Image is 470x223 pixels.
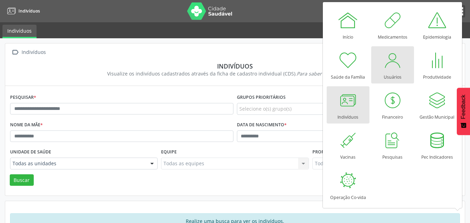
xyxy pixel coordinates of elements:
span: Feedback [460,95,467,119]
label: Data de nascimento [237,120,287,130]
i: Para saber mais, [297,70,363,77]
a: Indivíduos [327,86,369,124]
label: Pesquisar [10,92,36,103]
span: Todas as unidades [13,160,143,167]
label: Profissional [312,147,344,158]
label: Grupos prioritários [237,92,286,103]
div: Indivíduos [20,47,47,57]
a: Vacinas [327,126,369,164]
button: Feedback - Mostrar pesquisa [457,88,470,135]
a: Pesquisas [371,126,414,164]
a: Usuários [371,46,414,83]
button: Buscar [10,174,34,186]
a: Epidemiologia [416,6,459,43]
a: Operação Co-vida [327,167,369,204]
a: Financeiro [371,86,414,124]
a: Indivíduos [5,5,40,17]
a: Medicamentos [371,6,414,43]
label: Nome da mãe [10,120,43,130]
span: Selecione o(s) grupo(s) [239,105,292,112]
a:  Indivíduos [10,47,47,57]
div: Indivíduos [15,62,455,70]
span: Indivíduos [18,8,40,14]
a: Saúde da Família [327,46,369,83]
label: Equipe [161,147,177,158]
label: Unidade de saúde [10,147,51,158]
a: Início [327,6,369,43]
i:  [10,47,20,57]
a: Pec Indicadores [416,126,459,164]
a: Produtividade [416,46,459,83]
a: Gestão Municipal [416,86,459,124]
div: Visualize os indivíduos cadastrados através da ficha de cadastro individual (CDS). [15,70,455,77]
a: Indivíduos [2,25,37,38]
